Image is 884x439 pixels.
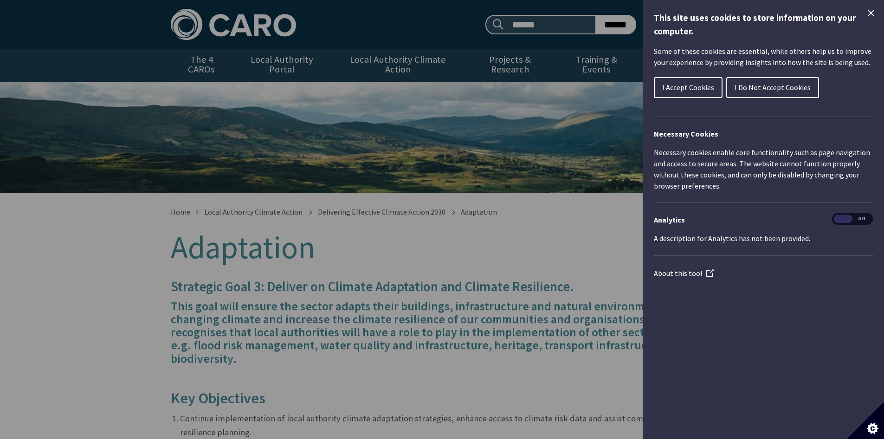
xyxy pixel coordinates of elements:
[735,83,811,92] span: I Do Not Accept Cookies
[654,11,873,38] h1: This site uses cookies to store information on your computer.
[662,83,714,92] span: I Accept Cookies
[865,7,877,19] button: Close Cookie Control
[654,233,873,244] p: A description for Analytics has not been provided.
[834,215,852,223] span: On
[847,402,884,439] button: Set cookie preferences
[726,77,819,98] button: I Do Not Accept Cookies
[654,269,714,278] a: About this tool
[654,147,873,191] p: Necessary cookies enable core functionality such as page navigation and access to secure areas. T...
[654,128,873,139] h2: Necessary Cookies
[654,214,873,225] h3: Analytics
[654,77,723,98] button: I Accept Cookies
[654,46,873,68] p: Some of these cookies are essential, while others help us to improve your experience by providing...
[852,215,871,223] span: Off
